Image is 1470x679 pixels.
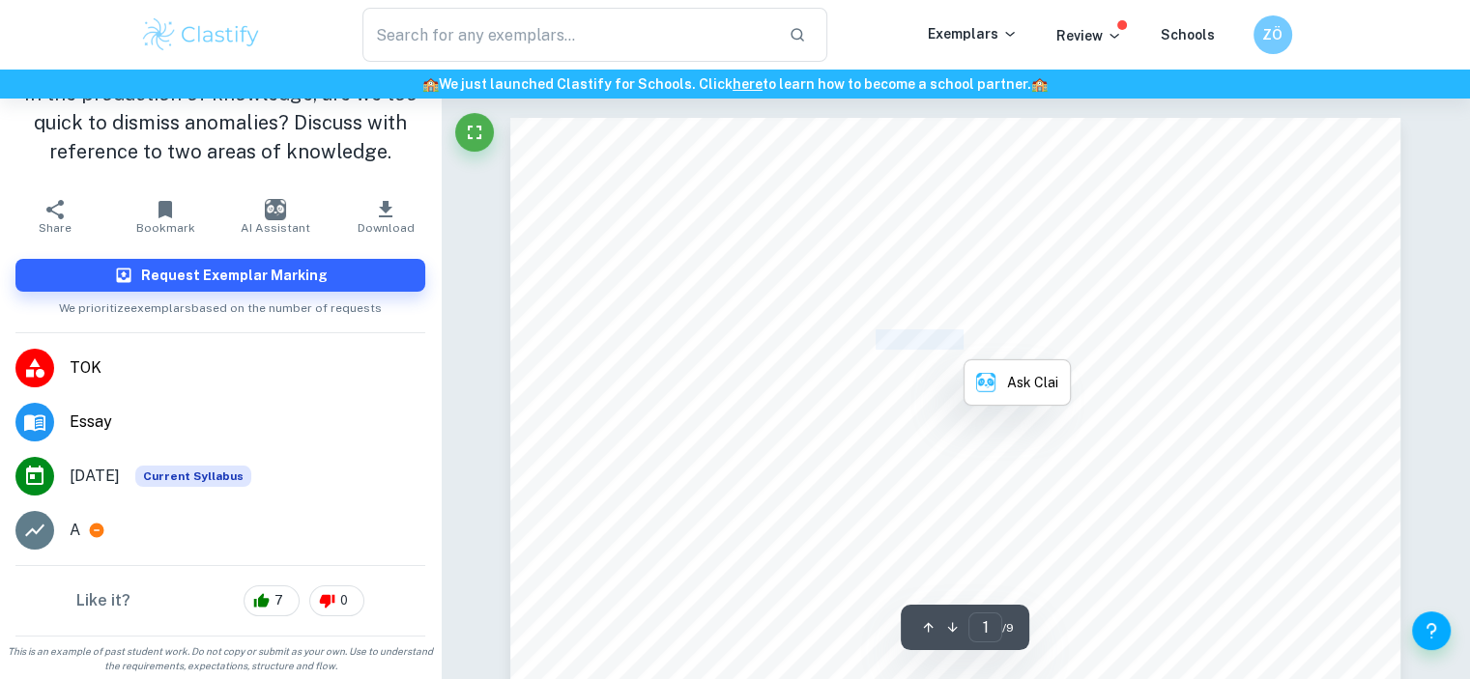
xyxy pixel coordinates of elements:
[141,265,328,286] h6: Request Exemplar Marking
[965,360,1070,405] button: Ask Clai
[265,199,286,220] img: AI Assistant
[4,73,1466,95] h6: We just launched Clastify for Schools. Click to learn how to become a school partner.
[976,373,995,392] img: clai.png
[1161,27,1215,42] a: Schools
[1206,580,1294,598] span: considered
[619,373,1293,391] span: of an area of knowledge (AOK). The very existence of anomalies catalyzes knowledge
[619,580,709,598] span: established
[358,221,415,235] span: Download
[70,465,120,488] span: [DATE]
[1031,76,1048,92] span: 🏫
[15,259,425,292] button: Request Exemplar Marking
[264,591,294,610] span: 7
[70,410,425,434] span: Essay
[455,113,494,152] button: Fullscreen
[330,591,359,610] span: 0
[960,580,1056,598] span: hypotheses.
[619,455,1293,473] span: as potential sources for the creation of new knowledge. Whilst dismissing anomalies
[39,221,72,235] span: Share
[619,496,1292,515] span: is acceptable, their premature dismissal may delay knowledge production. Anomalies
[309,585,364,616] div: 0
[1167,580,1193,598] span: are
[1261,24,1283,45] h6: ZÖ
[619,620,1293,638] span: dismissed when they are not utilised to alter the knowledge it contradicts. Given the
[831,580,917,598] span: knowledge
[331,189,441,243] button: Download
[1254,15,1292,54] button: ZÖ
[135,466,251,487] span: Current Syllabus
[70,356,425,380] span: TOK
[244,585,300,616] div: 7
[619,269,1152,288] span: anomalies? Discuss with reference to two areas of knowledge.
[362,8,774,62] input: Search for any exemplars...
[15,79,425,166] h1: In the production of knowledge, are we too quick to dismiss anomalies? Discuss with reference to ...
[140,15,263,54] img: Clastify logo
[110,189,220,243] button: Bookmark
[70,519,80,542] p: A
[723,580,742,598] span: by
[241,221,310,235] span: AI Assistant
[756,580,817,598] span: existing
[135,466,251,487] div: This exemplar is based on the current syllabus. Feel free to refer to it for inspiration/ideas wh...
[733,76,763,92] a: here
[619,414,1293,433] span: producers to reevaluate the validity of current paradigms whilst simultaneously serving
[422,76,439,92] span: 🏫
[1002,619,1014,637] span: / 9
[59,292,382,317] span: We prioritize exemplars based on the number of requests
[1056,25,1122,46] p: Review
[8,644,433,673] span: This is an example of past student work. Do not copy or submit as your own. Use to understand the...
[619,331,1293,350] span: In the production of knowledge, anomalies play a crucial role in pushing the frontiers
[1069,580,1153,598] span: Anomalies
[76,589,130,612] h6: Like it?
[619,229,1293,247] span: Prescribed Title 5: In the production of knowledge, are we too quick to dismiss
[220,189,331,243] button: AI Assistant
[928,23,1018,44] p: Exemplars
[619,538,1293,556] span: are defined as results deviating from expectations held by knowledge producers
[136,221,195,235] span: Bookmark
[1412,611,1451,650] button: Help and Feedback
[1007,372,1058,393] p: Ask Clai
[931,580,947,598] span: or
